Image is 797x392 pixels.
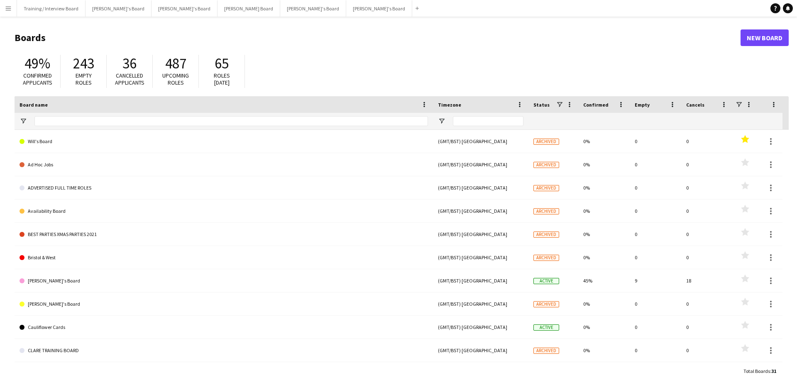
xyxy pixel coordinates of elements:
input: Board name Filter Input [34,116,428,126]
div: 0% [578,246,630,269]
span: Confirmed applicants [23,72,52,86]
span: Cancels [686,102,704,108]
div: 9 [630,269,681,292]
div: 0 [681,316,733,338]
div: 0 [630,153,681,176]
span: Timezone [438,102,461,108]
button: [PERSON_NAME]'s Board [280,0,346,17]
span: Roles [DATE] [214,72,230,86]
span: 487 [165,54,186,73]
button: Training / Interview Board [17,0,86,17]
span: Upcoming roles [162,72,189,86]
div: 0 [630,316,681,338]
span: Active [533,278,559,284]
div: 0 [630,339,681,362]
div: 0 [681,130,733,153]
div: : [743,363,776,379]
div: 0 [681,153,733,176]
span: Archived [533,185,559,191]
div: 0 [630,362,681,385]
div: 0 [681,362,733,385]
div: (GMT/BST) [GEOGRAPHIC_DATA] [433,153,528,176]
span: 65 [215,54,229,73]
div: 0 [681,200,733,222]
div: (GMT/BST) [GEOGRAPHIC_DATA] [433,200,528,222]
button: Open Filter Menu [438,117,445,125]
span: Archived [533,255,559,261]
a: ADVERTISED FULL TIME ROLES [20,176,428,200]
div: (GMT/BST) [GEOGRAPHIC_DATA] [433,223,528,246]
span: 36 [122,54,137,73]
span: Archived [533,301,559,307]
input: Timezone Filter Input [453,116,523,126]
a: Will's Board [20,130,428,153]
div: 0 [681,176,733,199]
span: Archived [533,162,559,168]
div: 0% [578,153,630,176]
div: (GMT/BST) [GEOGRAPHIC_DATA] [433,130,528,153]
span: Status [533,102,550,108]
button: [PERSON_NAME]'s Board [86,0,152,17]
span: Active [533,324,559,331]
a: New Board [741,29,789,46]
div: 0% [578,223,630,246]
div: 0% [578,316,630,338]
div: 0 [630,223,681,246]
span: Board name [20,102,48,108]
div: (GMT/BST) [GEOGRAPHIC_DATA] [433,292,528,315]
div: 0% [578,292,630,315]
span: Archived [533,231,559,238]
div: 0% [578,339,630,362]
div: 0 [630,176,681,199]
div: (GMT/BST) [GEOGRAPHIC_DATA] [433,339,528,362]
div: 0 [630,200,681,222]
span: 49% [24,54,50,73]
a: [PERSON_NAME]'s Board [20,362,428,385]
a: [PERSON_NAME]'s Board [20,269,428,292]
button: [PERSON_NAME]'s Board [346,0,412,17]
div: 0% [578,176,630,199]
span: Confirmed [583,102,609,108]
span: Total Boards [743,368,770,374]
span: Archived [533,139,559,145]
a: [PERSON_NAME]'s Board [20,292,428,316]
div: 0% [578,362,630,385]
div: 0 [630,246,681,269]
button: Open Filter Menu [20,117,27,125]
div: 0 [630,292,681,315]
a: Availability Board [20,200,428,223]
div: 0 [681,246,733,269]
button: [PERSON_NAME]'s Board [152,0,218,17]
div: 0 [681,339,733,362]
div: 0% [578,200,630,222]
span: Cancelled applicants [115,72,144,86]
span: 243 [73,54,94,73]
div: 0 [630,130,681,153]
span: Archived [533,348,559,354]
a: Ad Hoc Jobs [20,153,428,176]
a: Bristol & West [20,246,428,269]
span: 31 [771,368,776,374]
div: 45% [578,269,630,292]
div: 18 [681,269,733,292]
div: (GMT/BST) [GEOGRAPHIC_DATA] [433,269,528,292]
div: (GMT/BST) [GEOGRAPHIC_DATA] [433,362,528,385]
div: 0 [681,292,733,315]
span: Empty roles [76,72,92,86]
div: (GMT/BST) [GEOGRAPHIC_DATA] [433,176,528,199]
a: Cauliflower Cards [20,316,428,339]
a: CLARE TRAINING BOARD [20,339,428,362]
span: Archived [533,208,559,214]
div: (GMT/BST) [GEOGRAPHIC_DATA] [433,316,528,338]
h1: Boards [15,32,741,44]
button: [PERSON_NAME] Board [218,0,280,17]
div: 0 [681,223,733,246]
span: Empty [635,102,650,108]
a: BEST PARTIES XMAS PARTIES 2021 [20,223,428,246]
div: (GMT/BST) [GEOGRAPHIC_DATA] [433,246,528,269]
div: 0% [578,130,630,153]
